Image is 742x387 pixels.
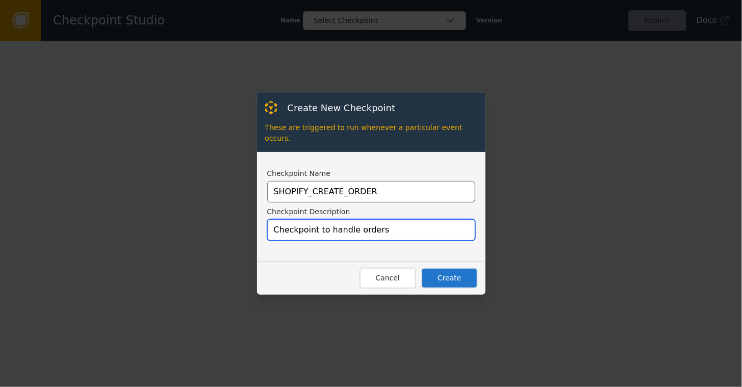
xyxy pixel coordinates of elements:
label: Checkpoint Description [267,207,475,217]
input: YOUR_CHECKPOINT [267,181,475,202]
div: Create New Checkpoint [277,101,396,115]
button: Cancel [360,268,416,289]
div: These are triggered to run whenever a particular event occurs. [265,115,477,144]
input: Your brand new checkpoint! [267,219,475,241]
button: Create [421,268,478,289]
label: Checkpoint Name [267,168,475,179]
